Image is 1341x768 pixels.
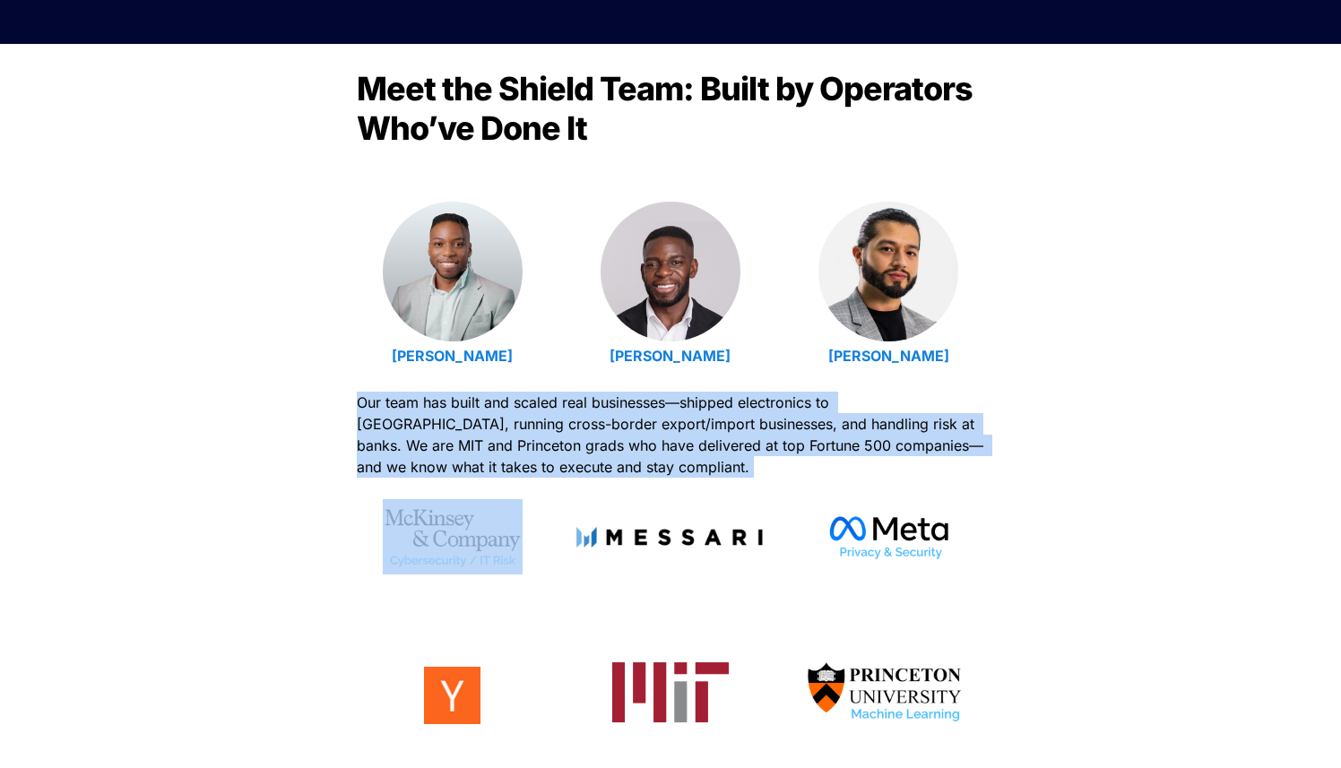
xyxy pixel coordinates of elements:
a: [PERSON_NAME] [392,347,513,365]
a: [PERSON_NAME] [828,347,949,365]
span: Our team has built and scaled real businesses—shipped electronics to [GEOGRAPHIC_DATA], running c... [357,393,988,476]
span: Meet the Shield Team: Built by Operators Who’ve Done It [357,69,979,148]
a: [PERSON_NAME] [610,347,731,365]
